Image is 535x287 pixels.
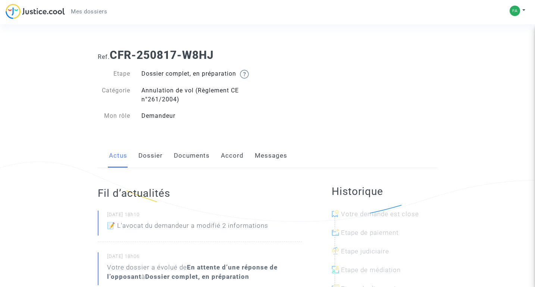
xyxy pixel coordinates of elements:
small: [DATE] 18h06 [107,253,302,263]
a: Documents [174,143,210,168]
a: Mes dossiers [65,6,113,17]
img: 20c3d09ba7dc147ea7c36425ec287d2b [510,6,520,16]
b: En attente d’une réponse de l’opposant [107,264,278,280]
div: Catégorie [92,86,136,104]
span: Mes dossiers [71,8,107,15]
div: Dossier complet, en préparation [136,69,267,79]
span: Votre demande est close [341,210,419,218]
b: Dossier complet, en préparation [145,273,249,280]
div: Demandeur [136,111,267,120]
p: 📝 L'avocat du demandeur a modifié 2 informations [107,221,268,234]
small: [DATE] 18h10 [107,211,302,221]
a: Accord [221,143,244,168]
img: jc-logo.svg [6,4,65,19]
div: Etape [92,69,136,79]
div: Mon rôle [92,111,136,120]
a: Messages [255,143,287,168]
div: Votre dossier a évolué de à [107,263,302,281]
h2: Historique [332,185,438,198]
b: CFR-250817-W8HJ [110,48,214,61]
a: Actus [109,143,127,168]
span: Ref. [98,53,110,60]
div: Annulation de vol (Règlement CE n°261/2004) [136,86,267,104]
img: help.svg [240,70,249,79]
a: Dossier [138,143,163,168]
h2: Fil d’actualités [98,187,302,200]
